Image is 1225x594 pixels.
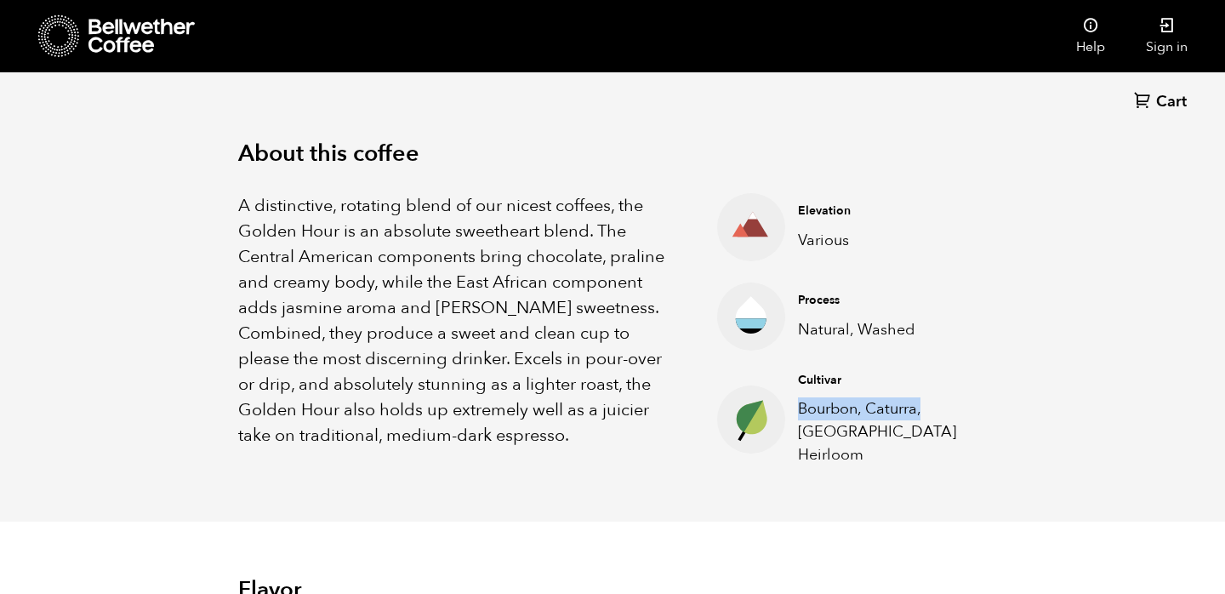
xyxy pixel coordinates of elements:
[798,372,960,389] h4: Cultivar
[798,203,960,220] h4: Elevation
[798,397,960,466] p: Bourbon, Caturra, [GEOGRAPHIC_DATA] Heirloom
[1134,91,1191,114] a: Cart
[238,140,987,168] h2: About this coffee
[238,193,675,448] p: A distinctive, rotating blend of our nicest coffees, the Golden Hour is an absolute sweetheart bl...
[798,229,960,252] p: Various
[1156,92,1187,112] span: Cart
[798,318,960,341] p: Natural, Washed
[798,292,960,309] h4: Process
